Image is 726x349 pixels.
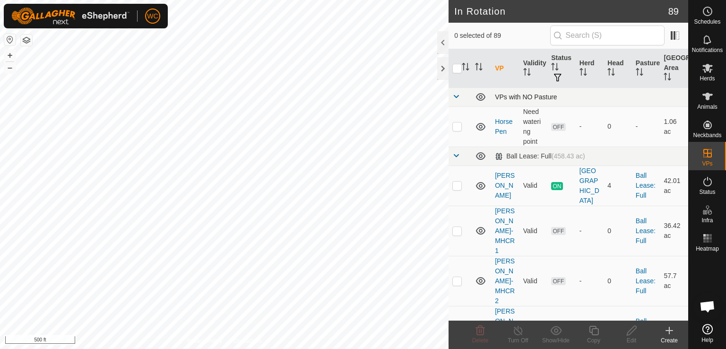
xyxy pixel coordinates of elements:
[11,8,130,25] img: Gallagher Logo
[636,217,656,244] a: Ball Lease: Full
[650,336,688,345] div: Create
[495,207,515,254] a: [PERSON_NAME]-MHCR 1
[636,317,656,345] a: Ball Lease: Full
[147,11,158,21] span: WC
[21,35,32,46] button: Map Layers
[519,49,548,88] th: Validity
[576,49,604,88] th: Herd
[523,70,531,77] p-sorticon: Activate to sort
[693,132,721,138] span: Neckbands
[579,166,600,206] div: [GEOGRAPHIC_DATA]
[551,227,565,235] span: OFF
[519,206,548,256] td: Valid
[604,106,632,147] td: 0
[692,47,723,53] span: Notifications
[551,64,559,72] p-sorticon: Activate to sort
[475,64,483,72] p-sorticon: Activate to sort
[551,123,565,131] span: OFF
[537,336,575,345] div: Show/Hide
[607,70,615,77] p-sorticon: Activate to sort
[187,337,223,345] a: Privacy Policy
[547,49,576,88] th: Status
[636,172,656,199] a: Ball Lease: Full
[636,267,656,295] a: Ball Lease: Full
[604,256,632,306] td: 0
[575,336,613,345] div: Copy
[495,93,684,101] div: VPs with NO Pasture
[551,182,562,190] span: ON
[660,49,688,88] th: [GEOGRAPHIC_DATA] Area
[604,49,632,88] th: Head
[579,276,600,286] div: -
[701,337,713,343] span: Help
[697,104,717,110] span: Animals
[664,74,671,82] p-sorticon: Activate to sort
[696,246,719,252] span: Heatmap
[454,6,668,17] h2: In Rotation
[462,64,469,72] p-sorticon: Activate to sort
[699,189,715,195] span: Status
[552,152,585,160] span: (458.43 ac)
[701,218,713,223] span: Infra
[660,206,688,256] td: 36.42 ac
[519,106,548,147] td: Need watering point
[700,76,715,81] span: Herds
[4,50,16,61] button: +
[660,106,688,147] td: 1.06 ac
[694,19,720,25] span: Schedules
[579,122,600,131] div: -
[636,70,643,77] p-sorticon: Activate to sort
[519,256,548,306] td: Valid
[4,62,16,73] button: –
[491,49,519,88] th: VP
[495,152,585,160] div: Ball Lease: Full
[660,166,688,206] td: 42.01 ac
[499,336,537,345] div: Turn Off
[495,118,512,135] a: Horse Pen
[550,26,665,45] input: Search (S)
[632,106,660,147] td: -
[519,166,548,206] td: Valid
[551,277,565,285] span: OFF
[579,226,600,236] div: -
[495,257,515,305] a: [PERSON_NAME]-MHCR 2
[4,34,16,45] button: Reset Map
[702,161,712,166] span: VPs
[613,336,650,345] div: Edit
[604,166,632,206] td: 4
[233,337,261,345] a: Contact Us
[604,206,632,256] td: 0
[632,49,660,88] th: Pasture
[668,4,679,18] span: 89
[693,292,722,321] div: Open chat
[495,172,515,199] a: [PERSON_NAME]
[579,70,587,77] p-sorticon: Activate to sort
[472,337,489,344] span: Delete
[660,256,688,306] td: 57.7 ac
[689,320,726,347] a: Help
[454,31,550,41] span: 0 selected of 89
